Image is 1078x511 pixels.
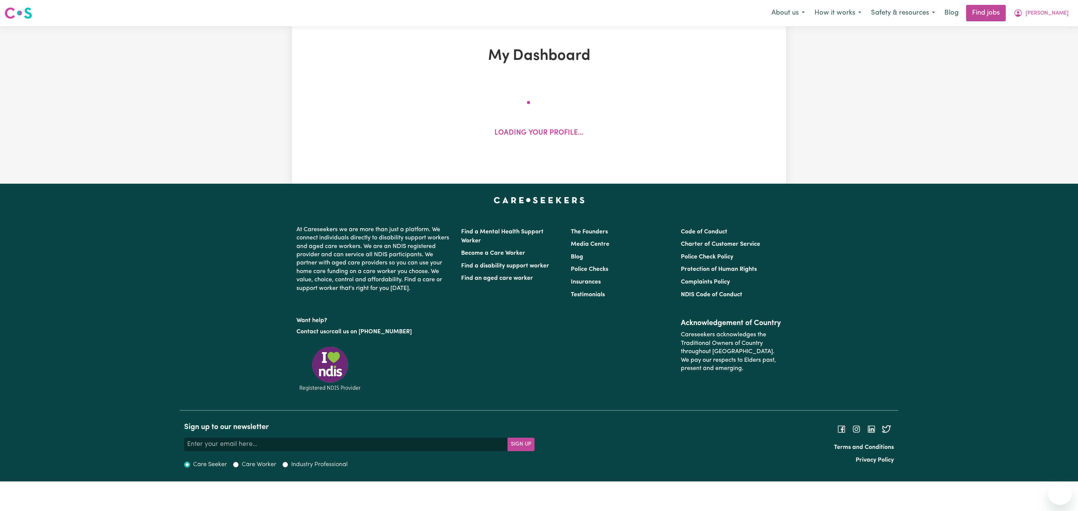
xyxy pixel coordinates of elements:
[193,460,227,469] label: Care Seeker
[810,5,866,21] button: How it works
[291,460,348,469] label: Industry Professional
[296,313,452,325] p: Want help?
[882,426,891,432] a: Follow Careseekers on Twitter
[852,426,861,432] a: Follow Careseekers on Instagram
[681,266,757,272] a: Protection of Human Rights
[681,229,727,235] a: Code of Conduct
[461,229,543,244] a: Find a Mental Health Support Worker
[296,325,452,339] p: or
[571,241,609,247] a: Media Centre
[571,279,601,285] a: Insurances
[184,438,508,451] input: Enter your email here...
[834,444,894,450] a: Terms and Conditions
[571,229,608,235] a: The Founders
[866,5,940,21] button: Safety & resources
[1048,481,1072,505] iframe: Button to launch messaging window, conversation in progress
[4,6,32,20] img: Careseekers logo
[461,275,533,281] a: Find an aged care worker
[1026,9,1069,18] span: [PERSON_NAME]
[571,292,605,298] a: Testimonials
[681,319,782,328] h2: Acknowledgement of Country
[461,263,549,269] a: Find a disability support worker
[681,241,760,247] a: Charter of Customer Service
[242,460,276,469] label: Care Worker
[461,250,525,256] a: Become a Care Worker
[508,438,535,451] button: Subscribe
[837,426,846,432] a: Follow Careseekers on Facebook
[332,329,412,335] a: call us on [PHONE_NUMBER]
[867,426,876,432] a: Follow Careseekers on LinkedIn
[571,266,608,272] a: Police Checks
[4,4,32,22] a: Careseekers logo
[296,345,364,392] img: Registered NDIS provider
[681,279,730,285] a: Complaints Policy
[184,423,535,432] h2: Sign up to our newsletter
[296,223,452,296] p: At Careseekers we are more than just a platform. We connect individuals directly to disability su...
[767,5,810,21] button: About us
[681,254,733,260] a: Police Check Policy
[966,5,1006,21] a: Find jobs
[379,47,699,65] h1: My Dashboard
[494,128,584,139] p: Loading your profile...
[856,457,894,463] a: Privacy Policy
[681,292,742,298] a: NDIS Code of Conduct
[494,197,585,203] a: Careseekers home page
[296,329,326,335] a: Contact us
[1009,5,1074,21] button: My Account
[681,328,782,376] p: Careseekers acknowledges the Traditional Owners of Country throughout [GEOGRAPHIC_DATA]. We pay o...
[571,254,583,260] a: Blog
[940,5,963,21] a: Blog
